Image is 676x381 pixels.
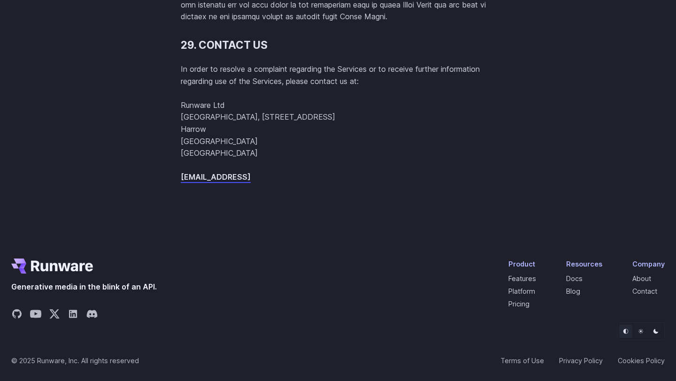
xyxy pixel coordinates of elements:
a: Cookies Policy [618,355,665,366]
a: Share on Discord [86,308,98,322]
a: Terms of Use [500,355,544,366]
a: Blog [566,287,580,295]
div: Company [632,259,665,269]
a: Go to / [11,259,93,274]
p: In order to resolve a complaint regarding the Services or to receive further information regardin... [181,63,495,87]
button: Default [619,325,632,338]
a: Share on X [49,308,60,322]
a: [EMAIL_ADDRESS] [181,172,251,182]
a: Share on GitHub [11,308,23,322]
a: Features [508,274,536,282]
span: © 2025 Runware, Inc. All rights reserved [11,355,139,366]
button: Dark [649,325,662,338]
a: Platform [508,287,535,295]
a: Privacy Policy [559,355,603,366]
a: Contact [632,287,657,295]
a: About [632,274,651,282]
span: Generative media in the blink of an API. [11,281,157,293]
a: Share on LinkedIn [68,308,79,322]
div: Resources [566,259,602,269]
p: Runware Ltd [GEOGRAPHIC_DATA], [STREET_ADDRESS] Harrow [GEOGRAPHIC_DATA] [GEOGRAPHIC_DATA] [181,99,495,160]
a: 29. CONTACT US [181,39,268,52]
a: Docs [566,274,583,282]
ul: Theme selector [617,322,665,340]
button: Light [634,325,647,338]
a: Share on YouTube [30,308,41,322]
a: Pricing [508,300,530,308]
div: Product [508,259,536,269]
